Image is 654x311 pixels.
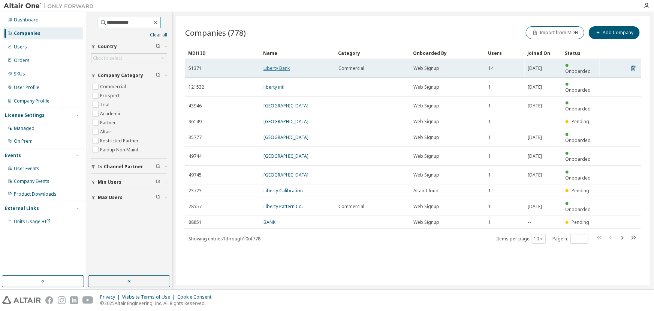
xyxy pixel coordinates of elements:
span: Web Signup [413,134,439,140]
img: linkedin.svg [70,296,78,304]
span: Is Channel Partner [98,164,143,170]
span: Max Users [98,195,123,201]
div: Events [5,152,21,159]
div: MDH ID [188,47,257,59]
span: 51371 [189,65,202,71]
span: Pending [572,219,589,225]
label: Academic [100,109,123,118]
span: Web Signup [413,119,439,125]
span: 1 [488,153,491,159]
label: Trial [100,100,111,109]
div: External Links [5,205,39,211]
button: Country [91,38,167,55]
span: 1 [488,84,491,90]
div: Orders [14,57,30,63]
p: © 2025 Altair Engineering, Inc. All Rights Reserved. [100,300,216,306]
span: Web Signup [413,219,439,225]
span: [DATE] [528,204,542,210]
a: Clear all [91,32,167,38]
button: Import from MDH [526,26,584,39]
span: 1 [488,103,491,109]
div: License Settings [5,112,45,118]
span: Company Category [98,72,143,79]
span: Onboarded [566,156,591,162]
span: 43946 [189,103,202,109]
span: Clear filter [156,72,160,79]
span: Pending [572,118,589,125]
span: Onboarded [566,175,591,181]
div: Joined On [528,47,559,59]
label: Restricted Partner [100,136,140,145]
span: -- [528,188,531,194]
span: Country [98,44,117,50]
div: Click to select [93,55,122,61]
div: Name [263,47,332,59]
a: [GEOGRAPHIC_DATA] [263,118,308,125]
label: Partner [100,118,117,127]
a: [GEOGRAPHIC_DATA] [263,153,308,159]
div: Cookie Consent [177,294,216,300]
span: Onboarded [566,137,591,143]
div: Company Events [14,178,49,184]
a: Liberty Pattern Co. [263,203,303,210]
span: Clear filter [156,179,160,185]
button: 10 [534,236,544,242]
span: Showing entries 1 through 10 of 778 [189,236,260,242]
button: Min Users [91,174,167,190]
span: 96149 [189,119,202,125]
a: [GEOGRAPHIC_DATA] [263,103,308,109]
span: [DATE] [528,153,542,159]
span: [DATE] [528,65,542,71]
span: Web Signup [413,84,439,90]
div: Category [338,47,407,59]
span: 1 [488,134,491,140]
div: Privacy [100,294,122,300]
div: Onboarded By [413,47,482,59]
div: Users [488,47,522,59]
span: Clear filter [156,44,160,50]
span: 1 [488,188,491,194]
a: BANK [263,219,275,225]
span: Web Signup [413,204,439,210]
div: Website Terms of Use [122,294,177,300]
button: Max Users [91,189,167,206]
label: Prospect [100,91,121,100]
span: Clear filter [156,164,160,170]
div: Company Profile [14,98,49,104]
div: Users [14,44,27,50]
label: Commercial [100,82,127,91]
span: 35777 [189,134,202,140]
span: 1 [488,204,491,210]
div: Managed [14,125,34,131]
span: Onboarded [566,206,591,213]
img: instagram.svg [58,296,66,304]
span: 23723 [189,188,202,194]
img: altair_logo.svg [2,296,41,304]
a: [GEOGRAPHIC_DATA] [263,172,308,178]
span: Companies (778) [185,27,246,38]
span: 1 [488,172,491,178]
div: Status [565,47,597,59]
span: -- [528,119,531,125]
button: Is Channel Partner [91,159,167,175]
a: liberty intl [263,84,284,90]
a: [GEOGRAPHIC_DATA] [263,134,308,140]
span: [DATE] [528,84,542,90]
label: Altair [100,127,113,136]
div: SKUs [14,71,25,77]
span: Min Users [98,179,121,185]
span: -- [528,219,531,225]
div: User Profile [14,85,39,91]
span: Web Signup [413,153,439,159]
span: 28557 [189,204,202,210]
span: Clear filter [156,195,160,201]
a: Liberty Calibration [263,187,303,194]
div: Click to select [91,54,167,63]
label: Paidup Non Maint [100,145,140,154]
span: Items per page [496,234,546,244]
span: 14 [488,65,494,71]
span: Web Signup [413,65,439,71]
span: Web Signup [413,172,439,178]
button: Company Category [91,67,167,84]
span: Altair Cloud [413,188,438,194]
